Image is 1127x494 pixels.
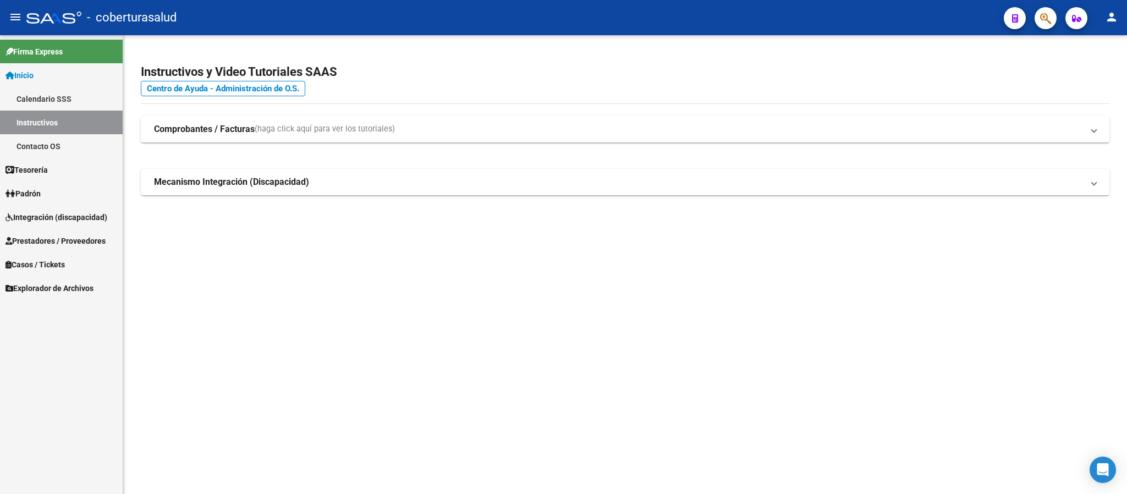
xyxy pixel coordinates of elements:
mat-icon: menu [9,10,22,24]
span: Casos / Tickets [6,259,65,271]
span: - coberturasalud [87,6,177,30]
mat-expansion-panel-header: Mecanismo Integración (Discapacidad) [141,169,1109,195]
strong: Comprobantes / Facturas [154,123,255,135]
mat-icon: person [1105,10,1118,24]
div: Open Intercom Messenger [1090,457,1116,483]
span: Prestadores / Proveedores [6,235,106,247]
span: Tesorería [6,164,48,176]
span: Inicio [6,69,34,81]
span: Firma Express [6,46,63,58]
span: (haga click aquí para ver los tutoriales) [255,123,395,135]
h2: Instructivos y Video Tutoriales SAAS [141,62,1109,83]
strong: Mecanismo Integración (Discapacidad) [154,176,309,188]
span: Integración (discapacidad) [6,211,107,223]
span: Padrón [6,188,41,200]
a: Centro de Ayuda - Administración de O.S. [141,81,305,96]
mat-expansion-panel-header: Comprobantes / Facturas(haga click aquí para ver los tutoriales) [141,116,1109,142]
span: Explorador de Archivos [6,282,94,294]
